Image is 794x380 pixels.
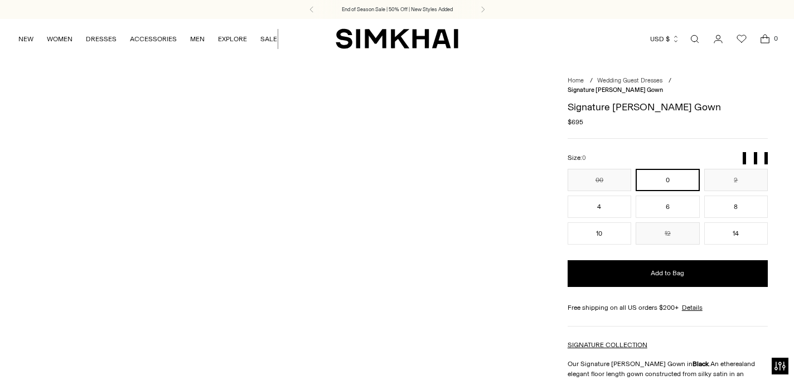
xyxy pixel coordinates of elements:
[568,169,631,191] button: 00
[636,222,699,245] button: 12
[650,27,680,51] button: USD $
[568,222,631,245] button: 10
[568,76,768,95] nav: breadcrumbs
[568,102,768,112] h1: Signature [PERSON_NAME] Gown
[590,76,593,86] div: /
[636,169,699,191] button: 0
[568,360,693,368] span: Our Signature [PERSON_NAME] Gown in
[130,27,177,51] a: ACCESSORIES
[568,77,584,84] a: Home
[730,28,753,50] a: Wishlist
[669,76,671,86] div: /
[636,196,699,218] button: 6
[568,260,768,287] button: Add to Bag
[754,28,776,50] a: Open cart modal
[568,303,768,313] div: Free shipping on all US orders $200+
[47,27,72,51] a: WOMEN
[684,28,706,50] a: Open search modal
[260,27,277,51] a: SALE
[218,27,247,51] a: EXPLORE
[710,360,744,368] span: An ethereal
[707,28,729,50] a: Go to the account page
[704,196,768,218] button: 8
[568,117,583,127] span: $695
[568,196,631,218] button: 4
[86,27,117,51] a: DRESSES
[651,269,684,278] span: Add to Bag
[693,360,709,368] strong: Black
[568,341,647,349] a: SIGNATURE COLLECTION
[597,77,662,84] a: Wedding Guest Dresses
[18,27,33,51] a: NEW
[709,360,710,368] span: .
[568,153,586,163] label: Size:
[336,28,458,50] a: SIMKHAI
[682,303,703,313] a: Details
[568,86,663,94] span: Signature [PERSON_NAME] Gown
[704,169,768,191] button: 2
[704,222,768,245] button: 14
[582,154,586,162] span: 0
[771,33,781,43] span: 0
[190,27,205,51] a: MEN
